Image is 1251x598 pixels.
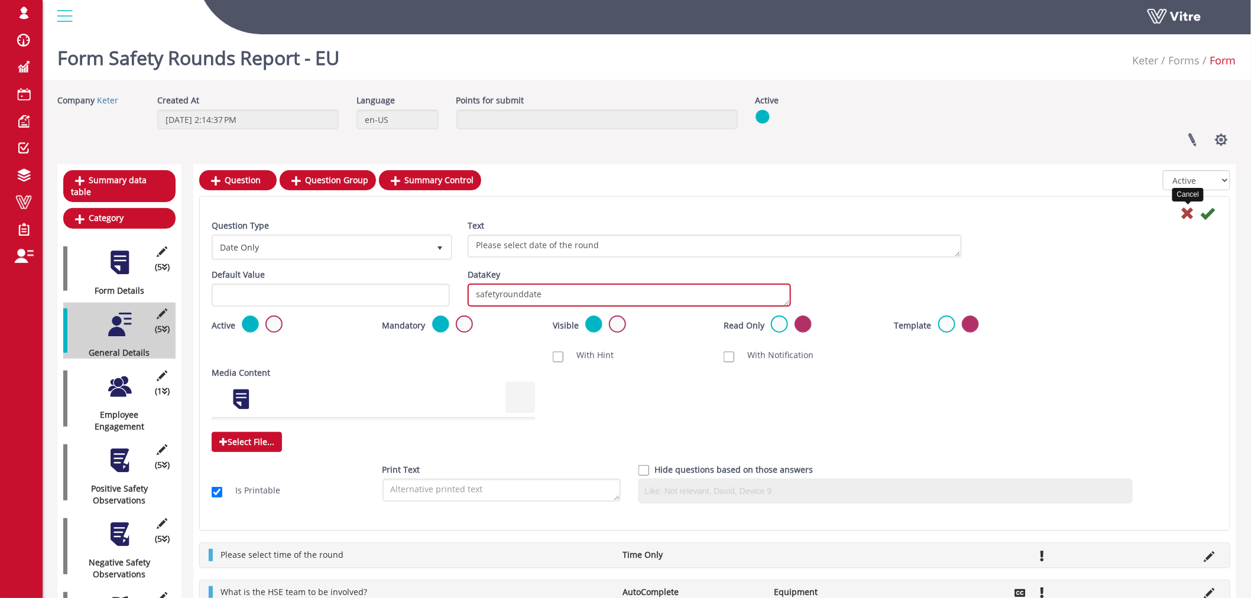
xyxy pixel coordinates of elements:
[212,320,235,331] label: Active
[655,464,814,476] label: Hide questions based on those answers
[768,586,919,598] li: Equipment
[383,320,426,331] label: Mandatory
[639,465,649,476] input: Hide question based on answer
[642,482,1129,500] input: Like: Not relevant, David, Device 9
[212,432,282,452] span: Select File...
[221,549,343,560] span: Please select time of the round
[468,269,500,281] label: DataKey
[1133,53,1159,67] a: Keter
[553,352,563,362] input: With Hint
[1172,188,1204,201] div: Cancel
[379,170,481,190] a: Summary Control
[157,95,199,106] label: Created At
[63,208,176,228] a: Category
[1200,53,1236,69] li: Form
[565,349,614,361] label: With Hint
[213,236,429,258] span: Date Only
[280,170,376,190] a: Question Group
[199,170,277,190] a: Question
[356,95,395,106] label: Language
[97,95,118,106] a: Keter
[155,385,170,397] span: (1 )
[212,269,265,281] label: Default Value
[63,347,167,359] div: General Details
[895,320,932,331] label: Template
[724,320,764,331] label: Read Only
[57,30,339,80] h1: Form Safety Rounds Report - EU
[617,586,768,598] li: AutoComplete
[429,236,451,258] span: select
[553,320,579,331] label: Visible
[383,464,420,476] label: Print Text
[57,95,95,106] label: Company
[468,235,962,258] textarea: Please select date of the round
[63,409,167,433] div: Employee Engagement
[155,261,170,273] span: (5 )
[155,323,170,335] span: (5 )
[212,487,222,498] input: Is Printable
[221,586,367,597] span: What is the HSE team to be involved?
[724,352,734,362] input: With Notification
[1169,53,1200,67] a: Forms
[456,95,524,106] label: Points for submit
[63,483,167,506] div: Positive Safety Observations
[756,109,770,124] img: yes
[468,220,484,232] label: Text
[617,549,768,561] li: Time Only
[212,220,269,232] label: Question Type
[756,95,779,106] label: Active
[155,533,170,545] span: (5 )
[223,485,280,496] label: Is Printable
[735,349,814,361] label: With Notification
[468,284,791,307] textarea: safetyrounddate
[63,557,167,580] div: Negative Safety Observations
[155,459,170,471] span: (5 )
[63,285,167,297] div: Form Details
[63,170,176,202] a: Summary data table
[212,367,270,379] label: Media Content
